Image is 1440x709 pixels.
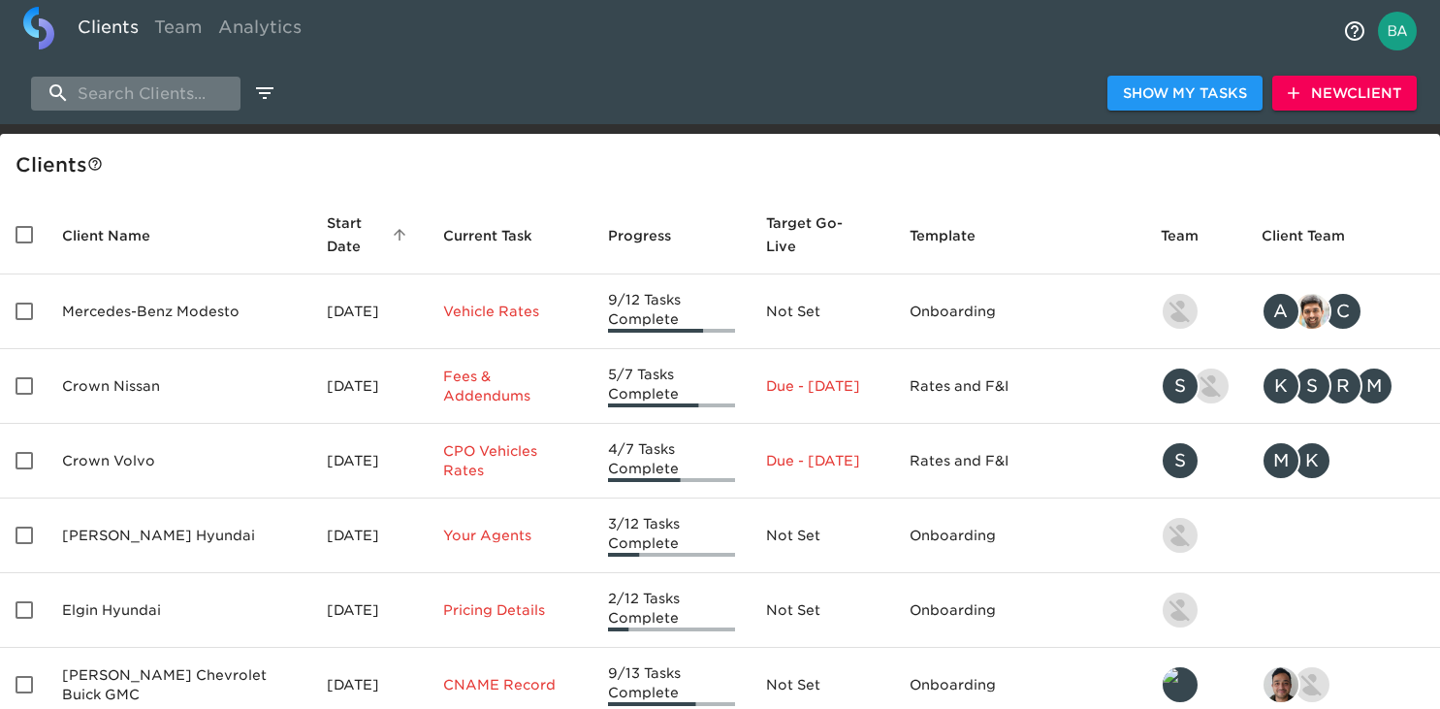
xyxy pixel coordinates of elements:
a: Team [146,7,210,54]
td: Crown Nissan [47,349,311,424]
td: 5/7 Tasks Complete [592,349,752,424]
img: leland@roadster.com [1163,667,1198,702]
td: 9/12 Tasks Complete [592,274,752,349]
span: Start Date [327,211,412,258]
p: Vehicle Rates [443,302,576,321]
a: Analytics [210,7,309,54]
td: Rates and F&I [894,349,1145,424]
td: 2/12 Tasks Complete [592,573,752,648]
svg: This is a list of all of your clients and clients shared with you [87,156,103,172]
img: nikko.foster@roadster.com [1295,667,1329,702]
img: kevin.lo@roadster.com [1163,593,1198,628]
img: Profile [1378,12,1417,50]
td: Mercedes-Benz Modesto [47,274,311,349]
div: C [1324,292,1362,331]
img: logo [23,7,54,49]
div: S [1161,367,1200,405]
td: Not Set [751,274,893,349]
div: savannah@roadster.com, austin@roadster.com [1161,367,1231,405]
span: Calculated based on the start date and the duration of all Tasks contained in this Hub. [766,211,852,258]
p: Your Agents [443,526,576,545]
button: edit [248,77,281,110]
div: S [1161,441,1200,480]
td: Onboarding [894,499,1145,573]
td: Onboarding [894,274,1145,349]
div: kevin.lo@roadster.com [1161,591,1231,629]
span: Current Task [443,224,558,247]
button: Show My Tasks [1107,76,1263,112]
span: This is the next Task in this Hub that should be completed [443,224,532,247]
span: Client Name [62,224,176,247]
td: 3/12 Tasks Complete [592,499,752,573]
td: Elgin Hyundai [47,573,311,648]
p: CNAME Record [443,675,576,694]
div: sai@simplemnt.com, nikko.foster@roadster.com [1262,665,1424,704]
td: [PERSON_NAME] Hyundai [47,499,311,573]
td: Not Set [751,573,893,648]
td: [DATE] [311,424,428,499]
td: 4/7 Tasks Complete [592,424,752,499]
div: mcooley@crowncars.com, kwilson@crowncars.com [1262,441,1424,480]
span: Template [910,224,1001,247]
td: Crown Volvo [47,424,311,499]
div: M [1355,367,1393,405]
div: Client s [16,149,1432,180]
div: A [1262,292,1300,331]
img: sandeep@simplemnt.com [1295,294,1329,329]
img: sai@simplemnt.com [1264,667,1298,702]
div: angelique.nurse@roadster.com, sandeep@simplemnt.com, clayton.mandel@roadster.com [1262,292,1424,331]
td: [DATE] [311,274,428,349]
div: kevin.lo@roadster.com [1161,292,1231,331]
div: R [1324,367,1362,405]
span: Client Team [1262,224,1370,247]
p: Pricing Details [443,600,576,620]
a: Clients [70,7,146,54]
div: M [1262,441,1300,480]
span: Show My Tasks [1123,81,1247,106]
img: kevin.lo@roadster.com [1163,294,1198,329]
div: savannah@roadster.com [1161,441,1231,480]
div: S [1293,367,1331,405]
div: K [1262,367,1300,405]
p: Fees & Addendums [443,367,576,405]
td: Not Set [751,499,893,573]
div: leland@roadster.com [1161,665,1231,704]
p: CPO Vehicles Rates [443,441,576,480]
td: [DATE] [311,349,428,424]
div: kevin.lo@roadster.com [1161,516,1231,555]
span: New Client [1288,81,1401,106]
p: Due - [DATE] [766,451,878,470]
img: austin@roadster.com [1194,369,1229,403]
div: kwilson@crowncars.com, sparent@crowncars.com, rrobins@crowncars.com, mcooley@crowncars.com [1262,367,1424,405]
button: notifications [1331,8,1378,54]
td: [DATE] [311,499,428,573]
div: K [1293,441,1331,480]
input: search [31,77,240,111]
p: Due - [DATE] [766,376,878,396]
td: [DATE] [311,573,428,648]
span: Progress [608,224,696,247]
span: Target Go-Live [766,211,878,258]
button: NewClient [1272,76,1417,112]
td: Rates and F&I [894,424,1145,499]
img: kevin.lo@roadster.com [1163,518,1198,553]
td: Onboarding [894,573,1145,648]
span: Team [1161,224,1224,247]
